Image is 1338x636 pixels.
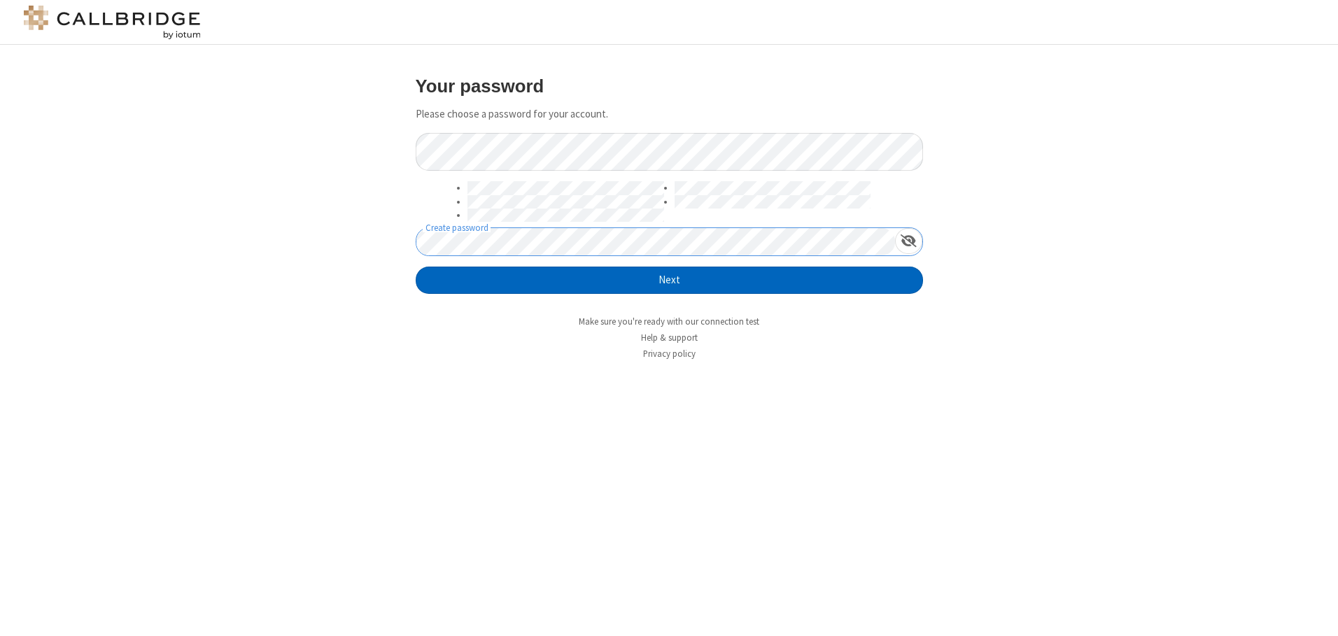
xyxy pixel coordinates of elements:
h3: Your password [416,76,923,96]
a: Privacy policy [643,348,696,360]
a: Help & support [641,332,698,344]
img: logo@2x.png [21,6,203,39]
input: Create password [416,228,895,255]
div: Show password [895,228,922,254]
a: Make sure you're ready with our connection test [579,316,759,327]
p: Please choose a password for your account. [416,106,923,122]
button: Next [416,267,923,295]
